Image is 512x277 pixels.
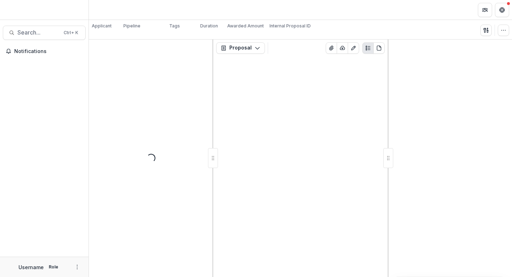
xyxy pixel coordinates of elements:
[18,263,44,271] p: Username
[348,42,359,54] button: Edit as form
[47,264,60,270] p: Role
[169,23,180,29] p: Tags
[3,46,86,57] button: Notifications
[326,42,337,54] button: View Attached Files
[227,23,264,29] p: Awarded Amount
[200,23,218,29] p: Duration
[17,29,59,36] span: Search...
[92,23,112,29] p: Applicant
[62,29,80,37] div: Ctrl + K
[373,42,385,54] button: PDF view
[123,23,140,29] p: Pipeline
[270,23,311,29] p: Internal Proposal ID
[73,263,81,271] button: More
[3,26,86,40] button: Search...
[216,42,265,54] button: Proposal
[14,48,83,54] span: Notifications
[362,42,374,54] button: Plaintext view
[495,3,509,17] button: Get Help
[478,3,492,17] button: Partners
